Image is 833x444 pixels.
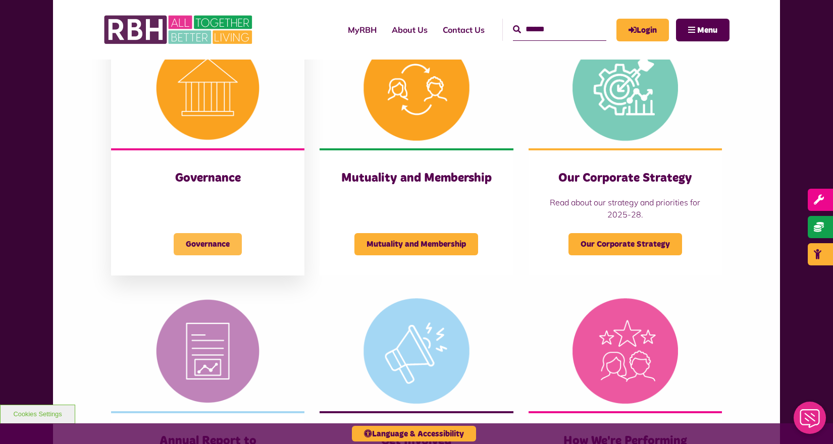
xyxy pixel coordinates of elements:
[549,196,702,220] p: Read about our strategy and priorities for 2025-28.
[111,27,304,148] img: Governance
[340,171,493,186] h3: Mutuality and Membership
[549,171,702,186] h3: Our Corporate Strategy
[320,27,513,275] a: Mutuality and Membership Mutuality and Membership
[529,27,722,148] img: Corporate Strategy
[513,19,606,40] input: Search
[435,16,492,43] a: Contact Us
[529,27,722,275] a: Our Corporate Strategy Read about our strategy and priorities for 2025-28. Our Corporate Strategy
[788,399,833,444] iframe: Netcall Web Assistant for live chat
[697,26,717,34] span: Menu
[529,291,722,412] img: We're Performing
[384,16,435,43] a: About Us
[320,291,513,412] img: Get Involved
[354,233,478,255] span: Mutuality and Membership
[174,233,242,255] span: Governance
[320,27,513,148] img: Mutuality
[568,233,682,255] span: Our Corporate Strategy
[352,426,476,441] button: Language & Accessibility
[103,10,255,49] img: RBH
[616,19,669,41] a: MyRBH
[111,27,304,275] a: Governance Governance
[111,291,304,412] img: Reports
[340,16,384,43] a: MyRBH
[131,171,284,186] h3: Governance
[676,19,730,41] button: Navigation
